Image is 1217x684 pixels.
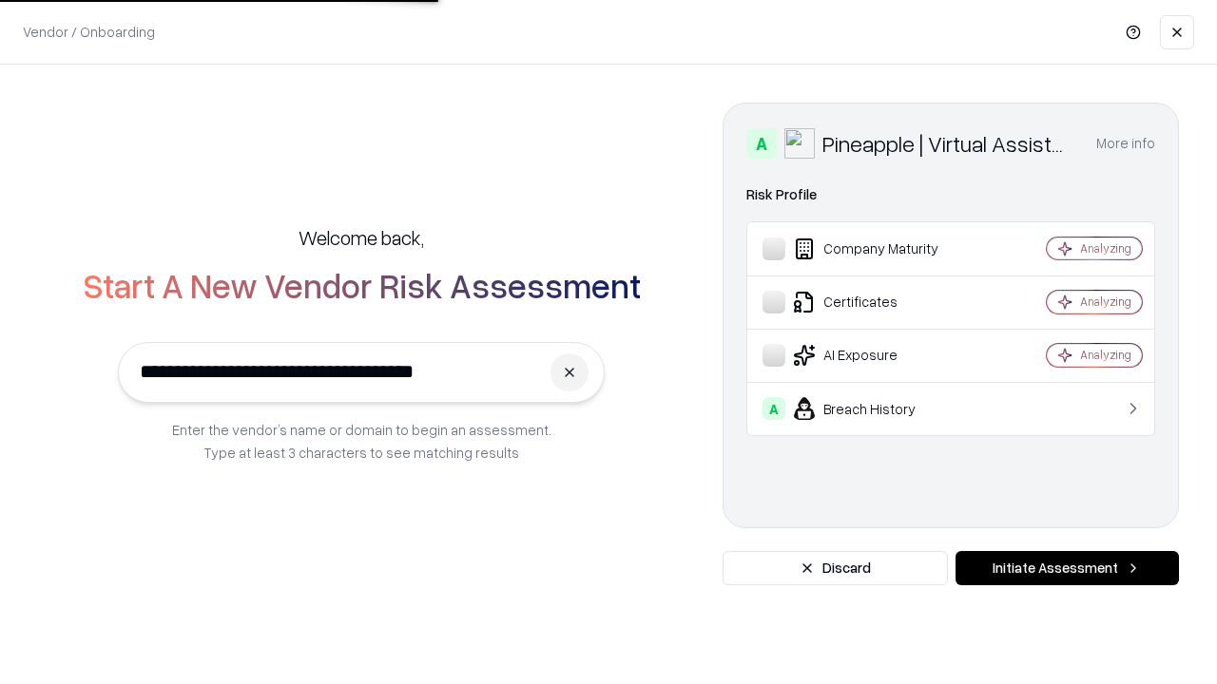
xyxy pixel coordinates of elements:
[763,237,990,260] div: Company Maturity
[23,22,155,42] p: Vendor / Onboarding
[746,128,777,159] div: A
[299,224,424,251] h5: Welcome back,
[1080,347,1131,363] div: Analyzing
[746,183,1155,206] div: Risk Profile
[784,128,815,159] img: Pineapple | Virtual Assistant Agency
[763,344,990,367] div: AI Exposure
[763,291,990,313] div: Certificates
[1080,240,1131,256] div: Analyzing
[763,397,990,420] div: Breach History
[1080,294,1131,310] div: Analyzing
[83,266,641,304] h2: Start A New Vendor Risk Assessment
[956,551,1179,585] button: Initiate Assessment
[172,418,551,464] p: Enter the vendor’s name or domain to begin an assessment. Type at least 3 characters to see match...
[822,128,1073,159] div: Pineapple | Virtual Assistant Agency
[763,397,785,420] div: A
[1096,126,1155,161] button: More info
[723,551,948,585] button: Discard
